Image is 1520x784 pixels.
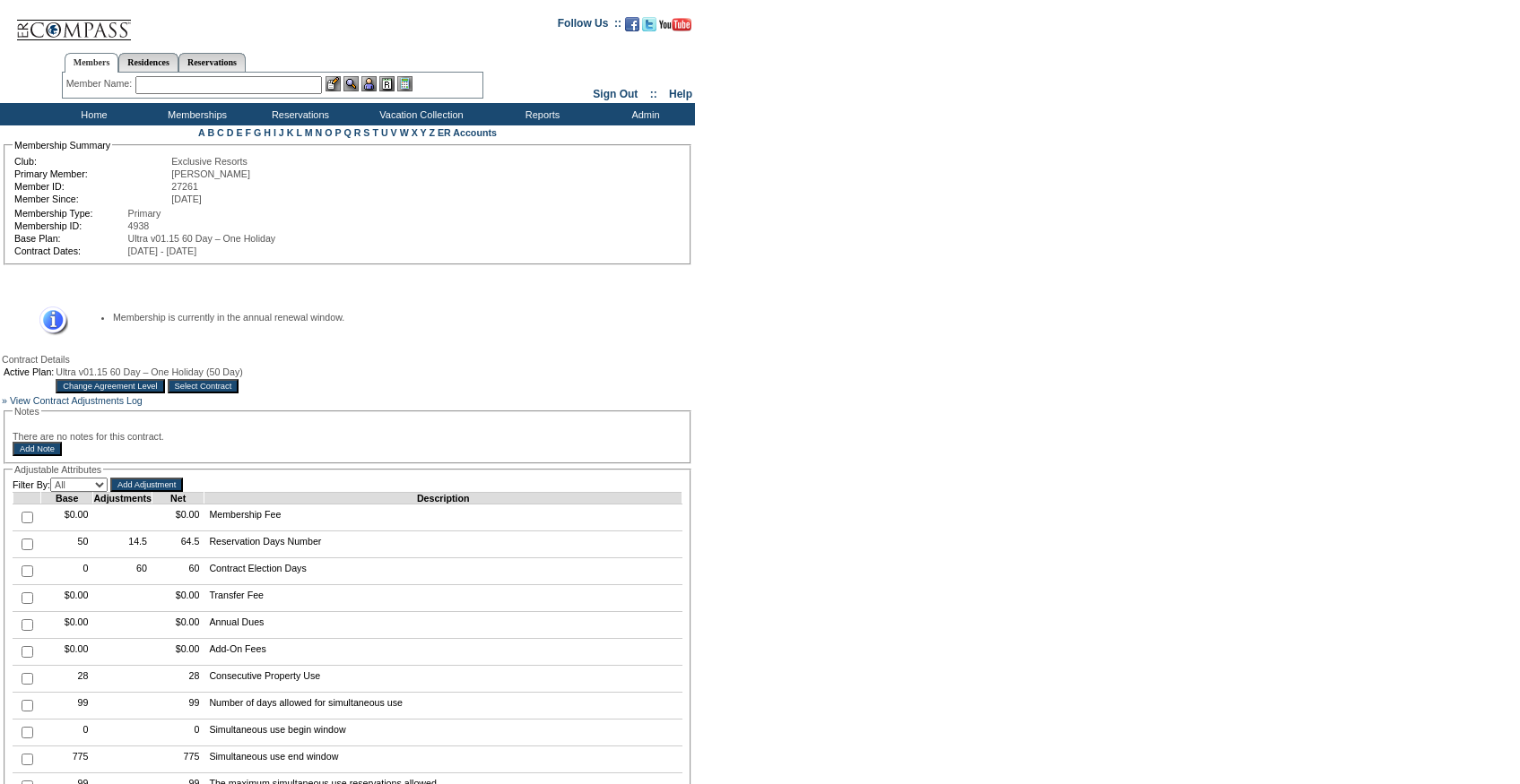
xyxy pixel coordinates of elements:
[650,88,657,100] span: ::
[412,127,418,138] a: X
[354,127,361,138] a: R
[128,233,276,244] span: Ultra v01.15 60 Day – One Holiday
[279,127,284,138] a: J
[13,464,103,475] legend: Adjustable Attributes
[204,504,682,531] td: Membership Fee
[110,478,183,492] input: Add Adjustment
[178,53,246,72] a: Reservations
[93,558,152,585] td: 60
[56,366,243,377] span: Ultra v01.15 60 Day – One Holiday (50 Day)
[143,103,247,125] td: Memberships
[14,208,126,219] td: Membership Type:
[13,140,112,151] legend: Membership Summary
[152,746,204,773] td: 775
[65,53,119,73] a: Members
[13,406,41,417] legend: Notes
[381,127,388,138] a: U
[41,639,93,666] td: $0.00
[168,379,239,393] input: Select Contract
[152,666,204,693] td: 28
[152,719,204,746] td: 0
[204,612,682,639] td: Annual Dues
[254,127,261,138] a: G
[41,585,93,612] td: $0.00
[642,17,656,31] img: Follow us on Twitter
[421,127,427,138] a: Y
[305,127,313,138] a: M
[40,103,143,125] td: Home
[207,127,214,138] a: B
[13,442,62,456] input: Add Note
[669,88,692,100] a: Help
[41,612,93,639] td: $0.00
[247,103,350,125] td: Reservations
[152,693,204,719] td: 99
[659,22,691,33] a: Subscribe to our YouTube Channel
[171,194,202,204] span: [DATE]
[274,127,276,138] a: I
[152,504,204,531] td: $0.00
[592,103,695,125] td: Admin
[264,127,271,138] a: H
[343,76,359,91] img: View
[204,746,682,773] td: Simultaneous use end window
[152,612,204,639] td: $0.00
[659,18,691,31] img: Subscribe to our YouTube Channel
[113,312,664,323] li: Membership is currently in the annual renewal window.
[625,22,639,33] a: Become our fan on Facebook
[204,666,682,693] td: Consecutive Property Use
[2,354,693,365] div: Contract Details
[204,719,682,746] td: Simultaneous use begin window
[400,127,409,138] a: W
[217,127,224,138] a: C
[152,558,204,585] td: 60
[93,531,152,558] td: 14.5
[379,76,395,91] img: Reservations
[152,531,204,558] td: 64.5
[245,127,251,138] a: F
[41,493,93,504] td: Base
[41,693,93,719] td: 99
[204,585,682,612] td: Transfer Fee
[128,246,197,256] span: [DATE] - [DATE]
[204,493,682,504] td: Description
[361,76,377,91] img: Impersonate
[128,220,150,231] span: 4938
[625,17,639,31] img: Become our fan on Facebook
[13,478,108,492] td: Filter By:
[66,76,135,91] div: Member Name:
[343,127,351,138] a: Q
[558,15,621,37] td: Follow Us ::
[128,208,161,219] span: Primary
[204,558,682,585] td: Contract Election Days
[14,194,169,204] td: Member Since:
[204,531,682,558] td: Reservation Days Number
[14,168,169,179] td: Primary Member:
[41,746,93,773] td: 775
[325,127,332,138] a: O
[296,127,301,138] a: L
[438,127,497,138] a: ER Accounts
[397,76,413,91] img: b_calculator.gif
[204,693,682,719] td: Number of days allowed for simultaneous use
[14,233,126,244] td: Base Plan:
[326,76,341,91] img: b_edit.gif
[642,22,656,33] a: Follow us on Twitter
[152,493,204,504] td: Net
[171,181,198,192] span: 27261
[28,306,68,336] img: Information Message
[14,246,126,256] td: Contract Dates:
[335,127,342,138] a: P
[93,493,152,504] td: Adjustments
[14,220,126,231] td: Membership ID:
[56,379,164,393] input: Change Agreement Level
[489,103,592,125] td: Reports
[429,127,435,138] a: Z
[593,88,638,100] a: Sign Out
[363,127,369,138] a: S
[14,156,169,167] td: Club:
[350,103,489,125] td: Vacation Collection
[41,531,93,558] td: 50
[198,127,204,138] a: A
[204,639,682,666] td: Add-On Fees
